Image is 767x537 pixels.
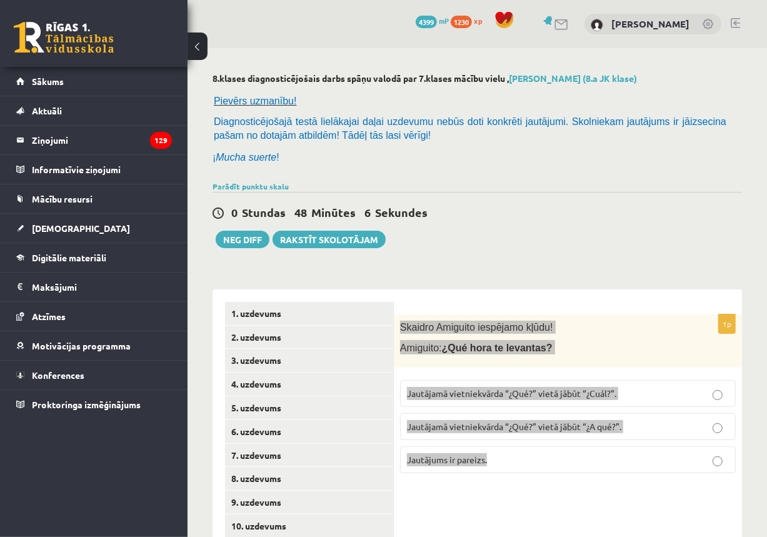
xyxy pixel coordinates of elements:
a: 1230 xp [451,16,488,26]
i: 129 [150,132,172,149]
span: Jautājamā vietniekvārda “¿Qué?” vietā jābūt “¿Cuál?”. [407,388,616,399]
span: Amiguito: [400,343,553,353]
h2: 8.klases diagnosticējošais darbs spāņu valodā par 7.klases mācību vielu , [213,73,742,84]
a: [DEMOGRAPHIC_DATA] [16,214,172,243]
p: 1p [718,314,736,334]
a: 8. uzdevums [225,467,393,490]
a: Atzīmes [16,302,172,331]
a: 7. uzdevums [225,444,393,467]
a: Konferences [16,361,172,389]
a: Proktoringa izmēģinājums [16,390,172,419]
a: [PERSON_NAME] [611,18,689,30]
a: Parādīt punktu skalu [213,181,289,191]
a: Maksājumi [16,273,172,301]
button: Neg Diff [216,231,269,248]
span: Sekundes [375,205,428,219]
span: Digitālie materiāli [32,252,106,263]
span: Pievērs uzmanību! [214,96,297,106]
span: mP [439,16,449,26]
a: Aktuāli [16,96,172,125]
span: [DEMOGRAPHIC_DATA] [32,223,130,234]
a: Rakstīt skolotājam [273,231,386,248]
a: 2. uzdevums [225,326,393,349]
span: Jautājamā vietniekvārda “¿Qué?” vietā jābūt “¿A qué?”. [407,421,621,432]
span: ¡ ! [213,152,279,163]
a: 1. uzdevums [225,302,393,325]
span: Motivācijas programma [32,340,131,351]
span: Mācību resursi [32,193,93,204]
legend: Maksājumi [32,273,172,301]
span: 48 [294,205,307,219]
span: Jautājums ir pareizs. [407,454,487,465]
a: 9. uzdevums [225,491,393,514]
span: 6 [364,205,371,219]
a: Informatīvie ziņojumi [16,155,172,184]
a: 4. uzdevums [225,373,393,396]
i: Mucha suerte [216,152,276,163]
span: Atzīmes [32,311,66,322]
legend: Informatīvie ziņojumi [32,155,172,184]
a: 3. uzdevums [225,349,393,372]
span: Stundas [242,205,286,219]
a: Mācību resursi [16,184,172,213]
span: Minūtes [311,205,356,219]
span: 0 [231,205,238,219]
input: Jautājamā vietniekvārda “¿Qué?” vietā jābūt “¿A qué?”. [713,423,723,433]
span: Skaidro Amiguito iespējamo kļūdu! [400,322,553,333]
a: Motivācijas programma [16,331,172,360]
span: Aktuāli [32,105,62,116]
span: 4399 [416,16,437,28]
span: Sākums [32,76,64,87]
a: 5. uzdevums [225,396,393,419]
input: Jautājums ir pareizs. [713,456,723,466]
span: Proktoringa izmēģinājums [32,399,141,410]
b: ¿Qué hora te levantas? [442,343,553,353]
span: Diagnosticējošajā testā lielākajai daļai uzdevumu nebūs doti konkrēti jautājumi. Skolniekam jautā... [214,116,726,141]
a: Ziņojumi129 [16,126,172,154]
a: [PERSON_NAME] (8.a JK klase) [509,73,637,84]
a: Rīgas 1. Tālmācības vidusskola [14,22,114,53]
img: Kārlis Bergs [591,19,603,31]
a: Sākums [16,67,172,96]
span: Konferences [32,369,84,381]
a: 4399 mP [416,16,449,26]
a: 6. uzdevums [225,420,393,443]
span: xp [474,16,482,26]
input: Jautājamā vietniekvārda “¿Qué?” vietā jābūt “¿Cuál?”. [713,390,723,400]
span: 1230 [451,16,472,28]
a: Digitālie materiāli [16,243,172,272]
legend: Ziņojumi [32,126,172,154]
